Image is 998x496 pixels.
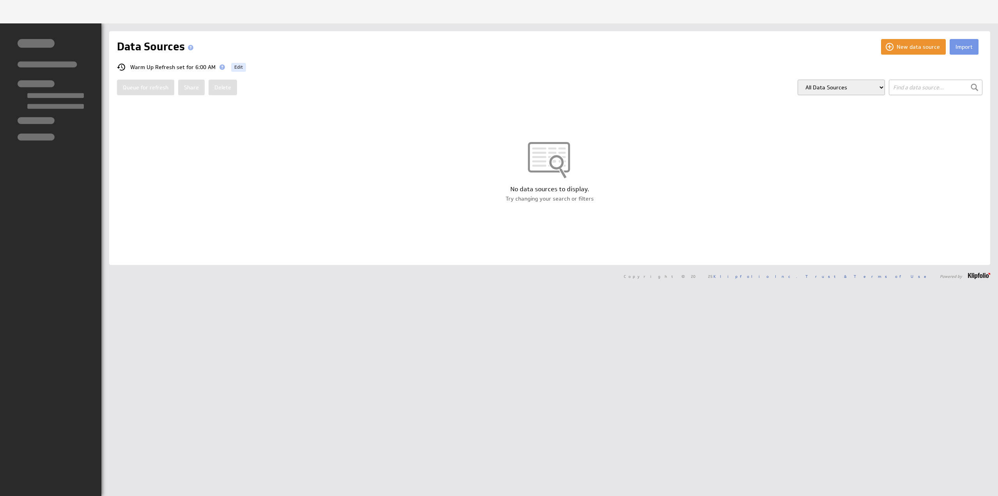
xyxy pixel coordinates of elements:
[968,273,990,279] img: logo-footer.png
[130,64,216,70] span: Warm Up Refresh set for 6:00 AM
[117,80,174,95] button: Queue for refresh
[178,80,205,95] button: Share
[234,62,243,72] span: Edit
[117,39,196,55] h1: Data Sources
[881,39,946,55] button: New data source
[18,39,84,140] img: skeleton-sidenav.svg
[805,274,932,279] a: Trust & Terms of Use
[209,80,237,95] button: Delete
[109,185,990,194] div: No data sources to display.
[950,39,979,55] button: Import
[624,274,797,278] span: Copyright © 2025
[231,63,246,72] button: Edit
[889,80,982,95] input: Find a data source...
[713,274,797,279] a: Klipfolio Inc.
[109,195,990,203] div: Try changing your search or filters
[940,274,962,278] span: Powered by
